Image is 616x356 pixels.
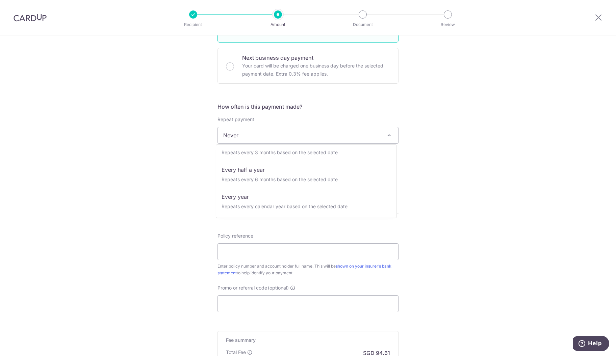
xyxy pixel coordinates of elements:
p: Next business day payment [242,54,390,62]
p: Amount [253,21,303,28]
p: Review [423,21,473,28]
h5: How often is this payment made? [217,103,399,111]
small: Repeats every 3 months based on the selected date [222,149,338,155]
span: Promo or referral code [217,284,267,291]
small: Repeats every calendar year based on the selected date [222,203,348,209]
p: Document [338,21,388,28]
iframe: Opens a widget where you can find more information [573,336,609,353]
label: Policy reference [217,232,253,239]
p: Your card will be charged one business day before the selected payment date. Extra 0.3% fee applies. [242,62,390,78]
small: Repeats every 6 months based on the selected date [222,176,338,182]
h5: Fee summary [226,337,390,344]
p: Every year [222,193,391,201]
div: Enter policy number and account holder full name. This will be to help identify your payment. [217,263,399,276]
span: Never [217,127,399,144]
p: Every half a year [222,166,391,174]
p: Total Fee [226,349,246,356]
span: Never [218,127,398,143]
img: CardUp [14,13,47,22]
span: (optional) [268,284,289,291]
label: Repeat payment [217,116,254,123]
p: Recipient [168,21,218,28]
